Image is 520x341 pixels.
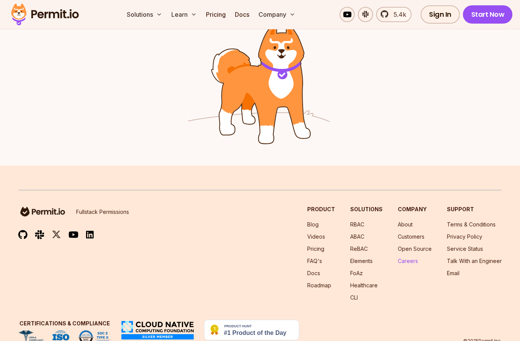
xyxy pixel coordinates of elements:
[232,7,252,22] a: Docs
[255,7,298,22] button: Company
[307,282,331,288] a: Roadmap
[376,7,412,22] a: 5.4k
[398,206,432,213] h3: Company
[350,294,358,301] a: CLI
[398,258,418,264] a: Careers
[350,270,363,276] a: FoAz
[350,282,378,288] a: Healthcare
[350,258,373,264] a: Elements
[350,245,368,252] a: ReBAC
[18,230,27,239] img: github
[35,229,44,240] img: slack
[447,270,459,276] a: Email
[52,230,61,239] img: twitter
[203,7,229,22] a: Pricing
[398,245,432,252] a: Open Source
[307,245,324,252] a: Pricing
[307,221,319,228] a: Blog
[69,230,78,239] img: youtube
[76,208,129,216] p: Fullstack Permissions
[168,7,200,22] button: Learn
[350,233,364,240] a: ABAC
[307,258,322,264] a: FAQ's
[18,320,111,327] h3: Certifications & Compliance
[447,258,502,264] a: Talk With an Engineer
[350,221,364,228] a: RBAC
[204,320,299,340] img: Permit.io - Never build permissions again | Product Hunt
[447,221,496,228] a: Terms & Conditions
[307,206,335,213] h3: Product
[307,270,320,276] a: Docs
[124,7,165,22] button: Solutions
[307,233,325,240] a: Videos
[398,233,424,240] a: Customers
[447,206,502,213] h3: Support
[350,206,383,213] h3: Solutions
[8,2,82,27] img: Permit logo
[463,5,513,24] a: Start Now
[398,221,413,228] a: About
[447,233,482,240] a: Privacy Policy
[389,10,406,19] span: 5.4k
[18,206,67,218] img: logo
[447,245,483,252] a: Service Status
[86,230,94,239] img: linkedin
[421,5,460,24] a: Sign In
